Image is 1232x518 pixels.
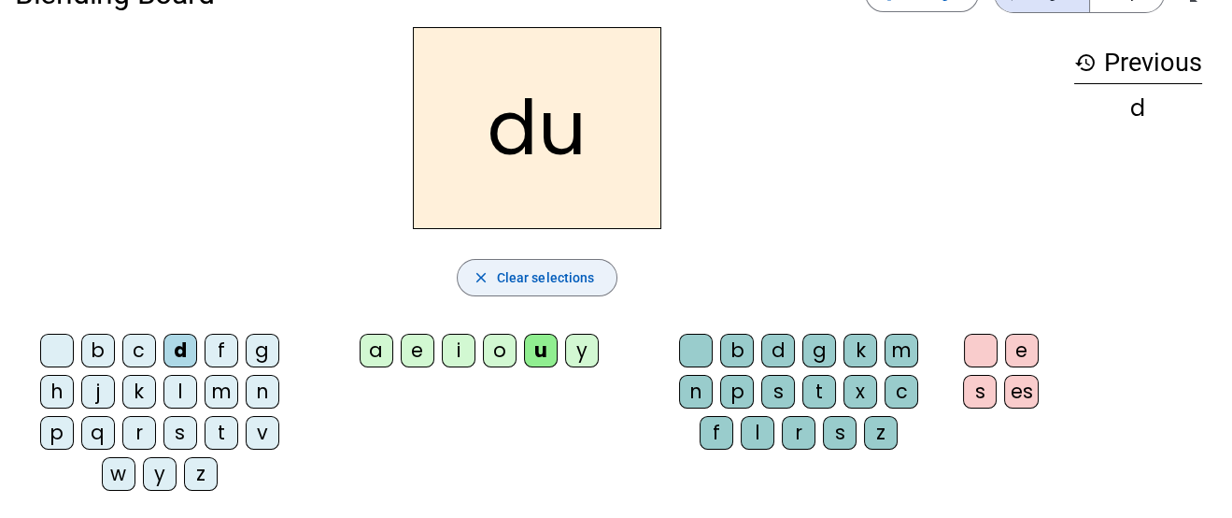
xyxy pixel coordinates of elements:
[163,334,197,367] div: d
[782,416,815,450] div: r
[163,416,197,450] div: s
[885,334,918,367] div: m
[81,375,115,409] div: j
[205,334,238,367] div: f
[1004,375,1039,409] div: es
[413,27,661,229] h2: du
[1005,334,1039,367] div: e
[473,269,489,286] mat-icon: close
[457,259,618,296] button: Clear selections
[40,375,74,409] div: h
[102,457,135,491] div: w
[524,334,558,367] div: u
[565,334,599,367] div: y
[246,334,279,367] div: g
[700,416,733,450] div: f
[184,457,218,491] div: z
[401,334,434,367] div: e
[1074,51,1097,74] mat-icon: history
[497,266,595,289] span: Clear selections
[205,375,238,409] div: m
[679,375,713,409] div: n
[483,334,517,367] div: o
[1074,42,1202,84] h3: Previous
[143,457,177,491] div: y
[360,334,393,367] div: a
[864,416,898,450] div: z
[802,375,836,409] div: t
[122,375,156,409] div: k
[802,334,836,367] div: g
[823,416,857,450] div: s
[885,375,918,409] div: c
[1074,97,1202,120] div: d
[761,334,795,367] div: d
[761,375,795,409] div: s
[163,375,197,409] div: l
[843,334,877,367] div: k
[246,375,279,409] div: n
[122,416,156,450] div: r
[843,375,877,409] div: x
[720,334,754,367] div: b
[246,416,279,450] div: v
[122,334,156,367] div: c
[205,416,238,450] div: t
[720,375,754,409] div: p
[40,416,74,450] div: p
[741,416,774,450] div: l
[442,334,475,367] div: i
[81,334,115,367] div: b
[963,375,997,409] div: s
[81,416,115,450] div: q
